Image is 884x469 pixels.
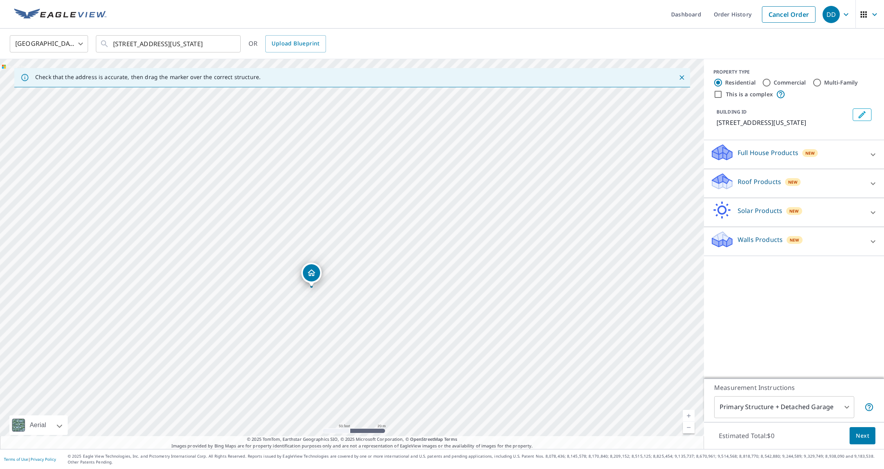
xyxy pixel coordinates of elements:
span: Upload Blueprint [272,39,319,49]
div: OR [248,35,326,52]
button: Next [850,427,875,445]
label: This is a complex [726,90,773,98]
div: DD [823,6,840,23]
p: Full House Products [738,148,798,157]
span: New [805,150,815,156]
div: Aerial [9,415,68,435]
a: Current Level 19, Zoom In [683,410,695,422]
label: Commercial [774,79,806,87]
p: Check that the address is accurate, then drag the marker over the correct structure. [35,74,261,81]
p: Solar Products [738,206,782,215]
div: Primary Structure + Detached Garage [714,396,854,418]
button: Close [677,72,687,83]
a: Terms of Use [4,456,28,462]
a: Terms [444,436,457,442]
div: Full House ProductsNew [710,143,878,166]
label: Residential [725,79,756,87]
p: Walls Products [738,235,783,244]
p: [STREET_ADDRESS][US_STATE] [717,118,850,127]
p: Roof Products [738,177,781,186]
label: Multi-Family [824,79,858,87]
span: Your report will include the primary structure and a detached garage if one exists. [864,402,874,412]
a: Privacy Policy [31,456,56,462]
div: PROPERTY TYPE [713,69,875,76]
a: OpenStreetMap [410,436,443,442]
div: Solar ProductsNew [710,201,878,224]
div: [GEOGRAPHIC_DATA] [10,33,88,55]
a: Upload Blueprint [265,35,326,52]
img: EV Logo [14,9,106,20]
span: New [790,237,799,243]
div: Dropped pin, building 1, Residential property, 320 W Ohio St Chicago, IL 60654 [301,263,322,287]
input: Search by address or latitude-longitude [113,33,225,55]
button: Edit building 1 [853,108,871,121]
p: BUILDING ID [717,108,747,115]
div: Roof ProductsNew [710,172,878,195]
p: © 2025 Eagle View Technologies, Inc. and Pictometry International Corp. All Rights Reserved. Repo... [68,453,880,465]
p: | [4,457,56,462]
span: Next [856,431,869,441]
span: New [788,179,798,185]
div: Aerial [27,415,49,435]
span: © 2025 TomTom, Earthstar Geographics SIO, © 2025 Microsoft Corporation, © [247,436,457,443]
p: Measurement Instructions [714,383,874,392]
a: Cancel Order [762,6,816,23]
div: Walls ProductsNew [710,230,878,253]
span: New [789,208,799,214]
a: Current Level 19, Zoom Out [683,422,695,433]
p: Estimated Total: $0 [713,427,781,444]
